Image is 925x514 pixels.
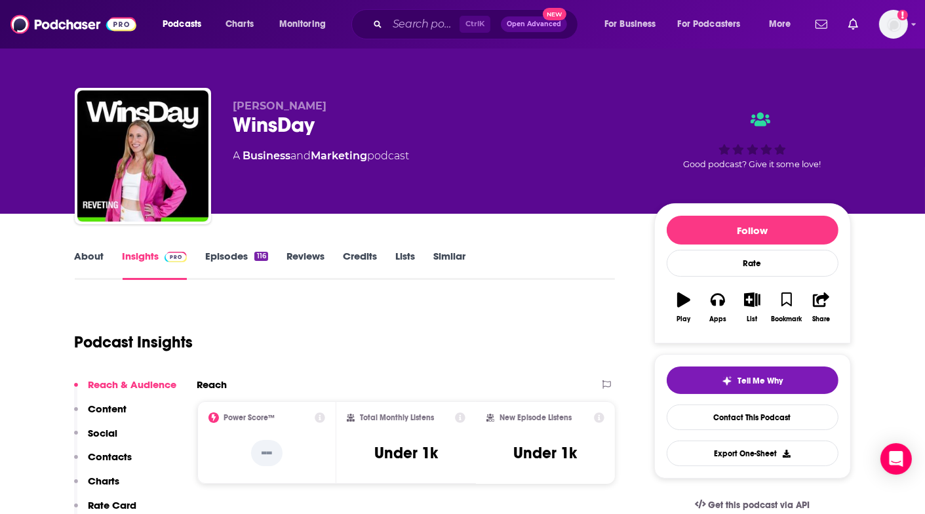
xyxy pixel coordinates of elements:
[89,475,120,487] p: Charts
[205,250,267,280] a: Episodes116
[771,315,802,323] div: Bookmark
[760,14,808,35] button: open menu
[395,250,415,280] a: Lists
[343,250,377,280] a: Credits
[374,443,438,463] h3: Under 1k
[667,250,838,277] div: Rate
[10,12,136,37] img: Podchaser - Follow, Share and Rate Podcasts
[654,100,851,181] div: Good podcast? Give it some love!
[604,15,656,33] span: For Business
[507,21,561,28] span: Open Advanced
[75,332,193,352] h1: Podcast Insights
[360,413,434,422] h2: Total Monthly Listens
[279,15,326,33] span: Monitoring
[233,148,410,164] div: A podcast
[77,90,208,222] img: WinsDay
[879,10,908,39] button: Show profile menu
[270,14,343,35] button: open menu
[226,15,254,33] span: Charts
[678,15,741,33] span: For Podcasters
[735,284,769,331] button: List
[769,15,791,33] span: More
[843,13,863,35] a: Show notifications dropdown
[123,250,187,280] a: InsightsPodchaser Pro
[286,250,325,280] a: Reviews
[243,149,291,162] a: Business
[669,14,760,35] button: open menu
[543,8,566,20] span: New
[74,378,177,403] button: Reach & Audience
[217,14,262,35] a: Charts
[514,443,578,463] h3: Under 1k
[74,475,120,499] button: Charts
[879,10,908,39] img: User Profile
[810,13,833,35] a: Show notifications dropdown
[804,284,838,331] button: Share
[75,250,104,280] a: About
[747,315,758,323] div: List
[74,450,132,475] button: Contacts
[812,315,830,323] div: Share
[74,427,118,451] button: Social
[311,149,368,162] a: Marketing
[89,499,137,511] p: Rate Card
[89,378,177,391] p: Reach & Audience
[667,441,838,466] button: Export One-Sheet
[880,443,912,475] div: Open Intercom Messenger
[667,405,838,430] a: Contact This Podcast
[254,252,267,261] div: 116
[89,427,118,439] p: Social
[224,413,275,422] h2: Power Score™
[595,14,673,35] button: open menu
[153,14,218,35] button: open menu
[251,440,283,466] p: --
[433,250,465,280] a: Similar
[677,315,690,323] div: Play
[460,16,490,33] span: Ctrl K
[364,9,591,39] div: Search podcasts, credits, & more...
[879,10,908,39] span: Logged in as megcassidy
[770,284,804,331] button: Bookmark
[709,315,726,323] div: Apps
[163,15,201,33] span: Podcasts
[722,376,732,386] img: tell me why sparkle
[500,413,572,422] h2: New Episode Listens
[387,14,460,35] input: Search podcasts, credits, & more...
[897,10,908,20] svg: Add a profile image
[738,376,783,386] span: Tell Me Why
[701,284,735,331] button: Apps
[501,16,567,32] button: Open AdvancedNew
[708,500,810,511] span: Get this podcast via API
[667,216,838,245] button: Follow
[74,403,127,427] button: Content
[89,403,127,415] p: Content
[197,378,227,391] h2: Reach
[684,159,821,169] span: Good podcast? Give it some love!
[89,450,132,463] p: Contacts
[165,252,187,262] img: Podchaser Pro
[233,100,327,112] span: [PERSON_NAME]
[667,366,838,394] button: tell me why sparkleTell Me Why
[667,284,701,331] button: Play
[291,149,311,162] span: and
